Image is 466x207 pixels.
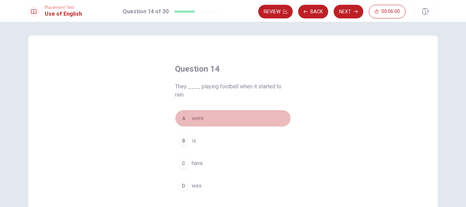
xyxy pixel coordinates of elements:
span: 00:06:00 [381,9,400,14]
div: A [178,113,189,124]
span: is [192,137,196,145]
div: C [178,158,189,169]
h4: Question 14 [175,63,291,74]
button: 00:06:00 [369,5,406,18]
h1: Use of English [45,10,82,18]
button: Awere [175,110,291,127]
button: Next [334,5,363,18]
button: Dwas [175,177,291,194]
button: Review [258,5,293,18]
span: Placement Test [45,5,82,10]
span: was [192,182,202,190]
span: were [192,114,204,122]
span: have [192,159,203,167]
div: D [178,180,189,191]
button: Back [298,5,328,18]
h1: Question 14 of 30 [123,8,169,16]
span: They ____ playing football when it started to rain. [175,83,291,99]
button: Chave [175,155,291,172]
div: B [178,135,189,146]
button: Bis [175,132,291,149]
